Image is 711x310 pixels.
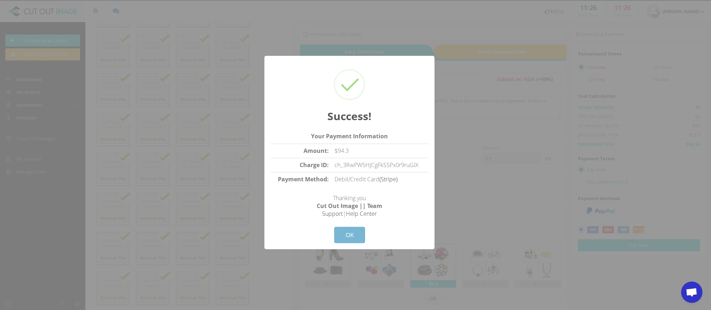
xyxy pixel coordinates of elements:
[332,144,428,158] td: $94.3
[379,175,397,183] a: (Stripe)
[346,210,377,218] a: Help Center
[300,161,329,169] strong: Charge ID:
[332,172,428,186] td: Debit/Credit Card
[334,227,365,243] button: OK
[270,109,428,123] h2: Success!
[322,210,343,218] a: Support
[317,202,382,210] strong: Cut Out Image || Team
[270,186,428,218] p: Thanking you |
[332,158,428,172] td: ch_3RwPW5HJCgFkSSPx0r9ruGIX
[304,147,329,155] strong: Amount:
[311,132,388,140] strong: Your Payment Information
[278,175,329,183] strong: Payment Method:
[681,282,702,303] a: Open chat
